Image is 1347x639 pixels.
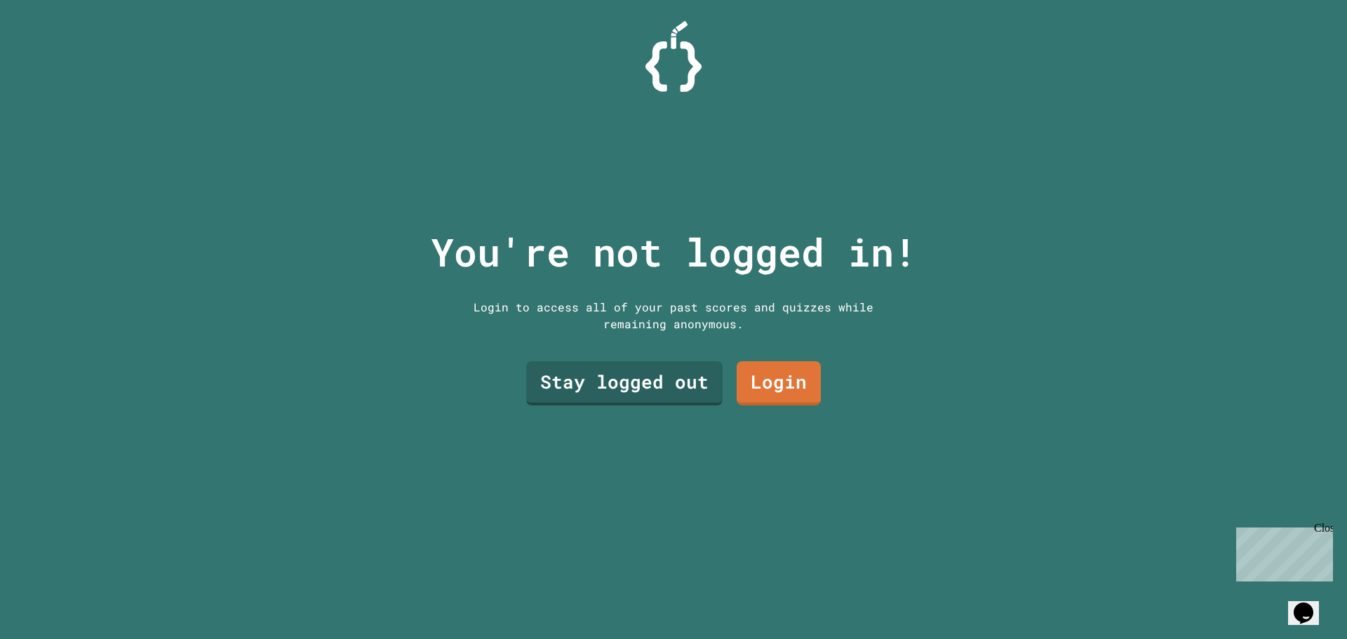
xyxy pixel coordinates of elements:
div: Chat with us now!Close [6,6,97,89]
iframe: chat widget [1288,583,1333,625]
img: Logo.svg [645,21,702,92]
iframe: chat widget [1231,522,1333,581]
a: Login [737,361,821,405]
div: Login to access all of your past scores and quizzes while remaining anonymous. [463,299,884,332]
a: Stay logged out [526,361,723,405]
p: You're not logged in! [431,223,917,281]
